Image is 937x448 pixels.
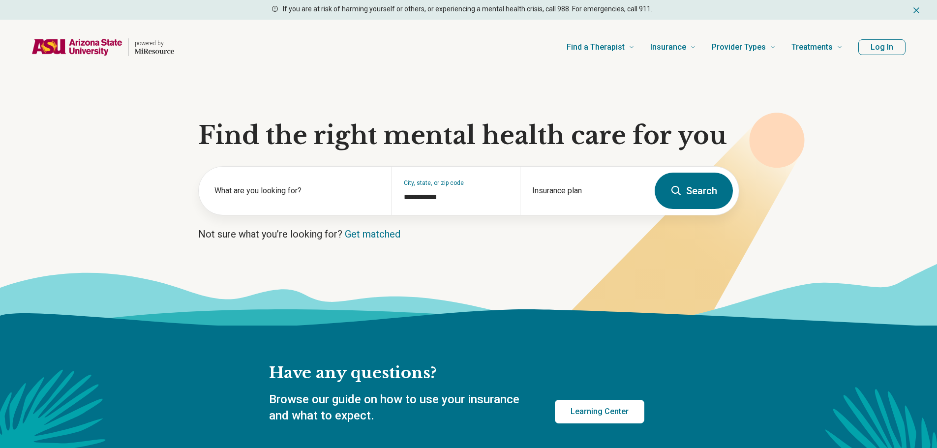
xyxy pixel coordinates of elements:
button: Search [655,173,733,209]
h1: Find the right mental health care for you [198,121,739,150]
label: What are you looking for? [214,185,380,197]
span: Insurance [650,40,686,54]
span: Provider Types [712,40,766,54]
p: If you are at risk of harming yourself or others, or experiencing a mental health crisis, call 98... [283,4,652,14]
span: Find a Therapist [567,40,625,54]
span: Treatments [791,40,833,54]
p: powered by [135,39,174,47]
a: Insurance [650,28,696,67]
h2: Have any questions? [269,363,644,384]
a: Provider Types [712,28,776,67]
button: Log In [858,39,906,55]
p: Browse our guide on how to use your insurance and what to expect. [269,391,531,424]
a: Learning Center [555,400,644,423]
a: Get matched [345,228,400,240]
p: Not sure what you’re looking for? [198,227,739,241]
a: Find a Therapist [567,28,635,67]
a: Treatments [791,28,843,67]
a: Home page [31,31,174,63]
button: Dismiss [911,4,921,16]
